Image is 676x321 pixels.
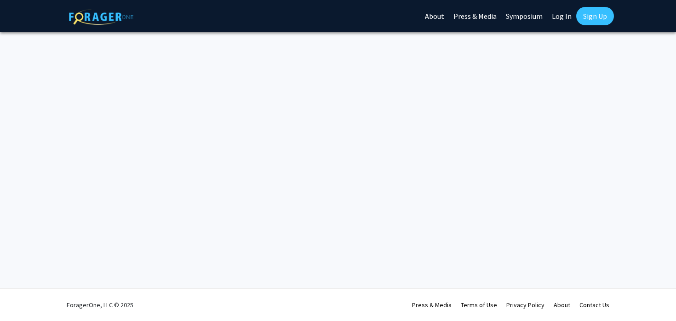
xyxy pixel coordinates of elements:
div: ForagerOne, LLC © 2025 [67,289,133,321]
a: Sign Up [576,7,614,25]
a: About [554,301,570,309]
a: Privacy Policy [506,301,544,309]
a: Contact Us [579,301,609,309]
a: Terms of Use [461,301,497,309]
img: ForagerOne Logo [69,9,133,25]
a: Press & Media [412,301,452,309]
